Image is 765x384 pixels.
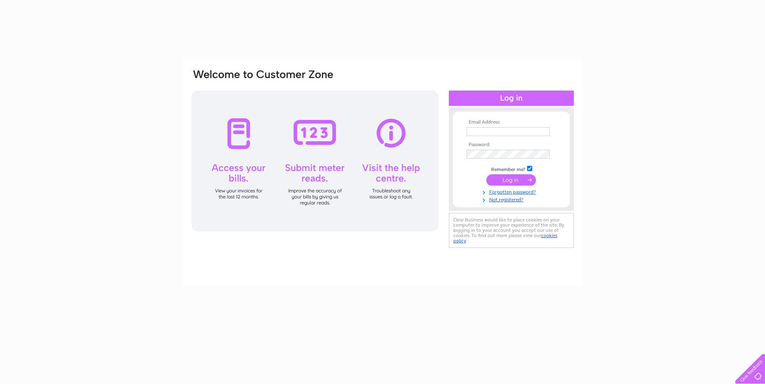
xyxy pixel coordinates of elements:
[449,213,574,248] div: Clear Business would like to place cookies on your computer to improve your experience of the sit...
[453,233,557,244] a: cookies policy
[465,142,558,148] th: Password:
[467,188,558,195] a: Forgotten password?
[467,195,558,203] a: Not registered?
[486,174,536,186] input: Submit
[465,120,558,125] th: Email Address:
[465,165,558,173] td: Remember me?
